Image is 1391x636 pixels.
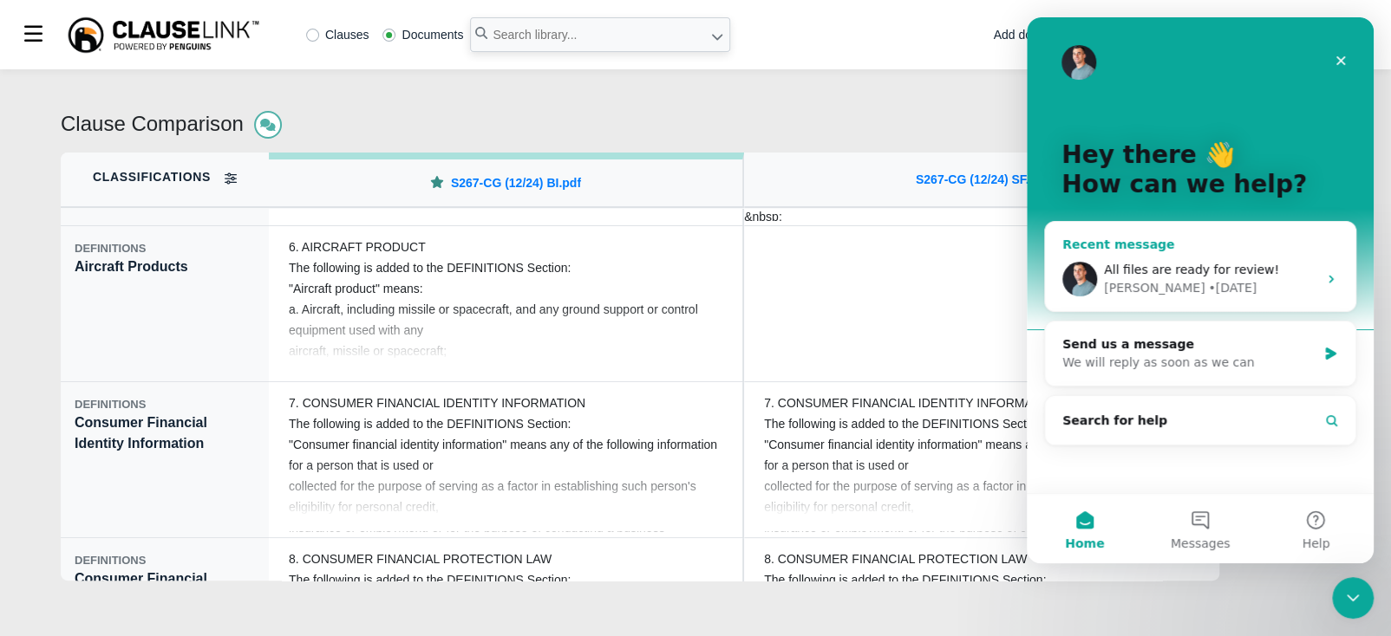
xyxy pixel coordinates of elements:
[275,232,736,375] div: 6. AIRCRAFT PRODUCT The following is added to the DEFINITIONS Section: "Aircraft product" means: ...
[451,174,581,192] a: S267-CG (12/24) BI.pdf
[61,226,269,382] div: Aircraft Products
[61,112,244,135] span: Clause Comparison
[470,17,730,52] input: Search library...
[306,29,369,41] label: Clauses
[66,16,261,55] img: ClauseLink
[750,388,1213,531] div: 7. CONSUMER FINANCIAL IDENTITY INFORMATION The following is added to the DEFINITIONS Section: "Co...
[75,240,255,257] div: DEFINITIONS
[1332,577,1374,619] iframe: Intercom live chat
[993,26,1071,44] div: Add document
[382,29,463,41] label: Documents
[93,170,211,185] h5: Classifications
[1027,17,1374,563] iframe: Intercom live chat
[61,382,269,538] div: Consumer Financial Identity Information
[916,171,1048,189] a: S267-CG (12/24) SF.pdf
[75,396,255,413] div: DEFINITIONS
[75,552,255,569] div: DEFINITIONS
[269,153,744,208] div: Switch Anchor Document
[275,388,736,531] div: 7. CONSUMER FINANCIAL IDENTITY INFORMATION The following is added to the DEFINITIONS Section: "Co...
